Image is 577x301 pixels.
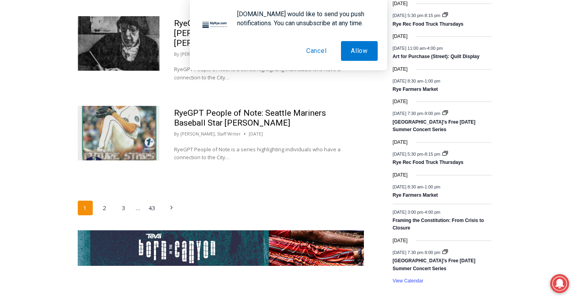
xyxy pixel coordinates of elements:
span: 1 [78,201,93,216]
span: By [174,130,179,137]
div: 2 [82,67,86,75]
div: Birds of Prey: Falcon and hawk demos [82,23,110,65]
a: 43 [145,201,160,216]
button: Allow [341,41,378,61]
time: [DATE] [249,130,263,137]
a: Rye Rec Food Truck Thursdays [393,160,463,166]
span: Intern @ [DOMAIN_NAME] [206,79,366,96]
a: View Calendar [393,278,423,284]
a: Open Tues. - Sun. [PHONE_NUMBER] [0,79,79,98]
span: … [136,201,140,215]
a: [PERSON_NAME], Staff Writer [180,131,241,137]
div: / [88,67,90,75]
h4: [PERSON_NAME] Read Sanctuary Fall Fest: [DATE] [6,79,101,98]
span: 1:00 pm [425,184,440,189]
a: 2 [97,201,112,216]
span: [DATE] 8:30 am [393,78,423,83]
time: [DATE] [393,98,408,105]
a: Framing the Constitution: From Crisis to Closure [393,218,484,231]
a: [PERSON_NAME] Read Sanctuary Fall Fest: [DATE] [0,79,114,98]
span: [DATE] 5:30 pm [393,151,423,156]
a: 3 [116,201,131,216]
time: [DATE] [393,237,408,245]
button: Cancel [296,41,337,61]
time: - [393,184,440,189]
time: [DATE] [393,139,408,146]
span: [DATE] 3:00 pm [393,210,423,214]
span: [DATE] 7:30 pm [393,111,423,116]
time: - [393,151,442,156]
div: [DOMAIN_NAME] would like to send you push notifications. You can unsubscribe at any time. [231,9,378,28]
a: [GEOGRAPHIC_DATA]’s Free [DATE] Summer Concert Series [393,119,476,133]
time: - [393,250,442,255]
a: Rye Farmers Market [393,192,438,199]
p: RyeGPT People of Note is a series highlighting individuals who have a connection to the City… [174,65,349,82]
div: "Chef [PERSON_NAME] omakase menu is nirvana for lovers of great Japanese food." [81,49,112,94]
a: Rye Farmers Market [393,87,438,93]
span: 9:00 pm [425,250,440,255]
nav: Page navigation [78,201,364,216]
span: 4:00 pm [425,210,440,214]
span: [DATE] 7:30 pm [393,250,423,255]
span: 9:00 pm [425,111,440,116]
div: 6 [92,67,96,75]
time: - [393,78,440,83]
img: notification icon [199,9,231,41]
p: RyeGPT People of Note is a series highlighting individuals who have a connection to the City… [174,145,349,162]
span: [DATE] 8:30 am [393,184,423,189]
span: Open Tues. - Sun. [PHONE_NUMBER] [2,81,77,111]
time: - [393,210,440,214]
a: [GEOGRAPHIC_DATA]’s Free [DATE] Summer Concert Series [393,258,476,272]
span: 1:00 pm [425,78,440,83]
time: [DATE] [393,171,408,179]
img: (PHOTO: Seattle Mariners Player George Kirby 2023 Topps Series 1.) [78,106,159,160]
div: Apply Now <> summer and RHS senior internships available [199,0,373,77]
span: 8:15 pm [425,151,440,156]
a: Intern @ [DOMAIN_NAME] [190,77,382,98]
time: - [393,111,442,116]
a: RyeGPT People of Note: Seattle Mariners Baseball Star [PERSON_NAME] [174,108,326,128]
